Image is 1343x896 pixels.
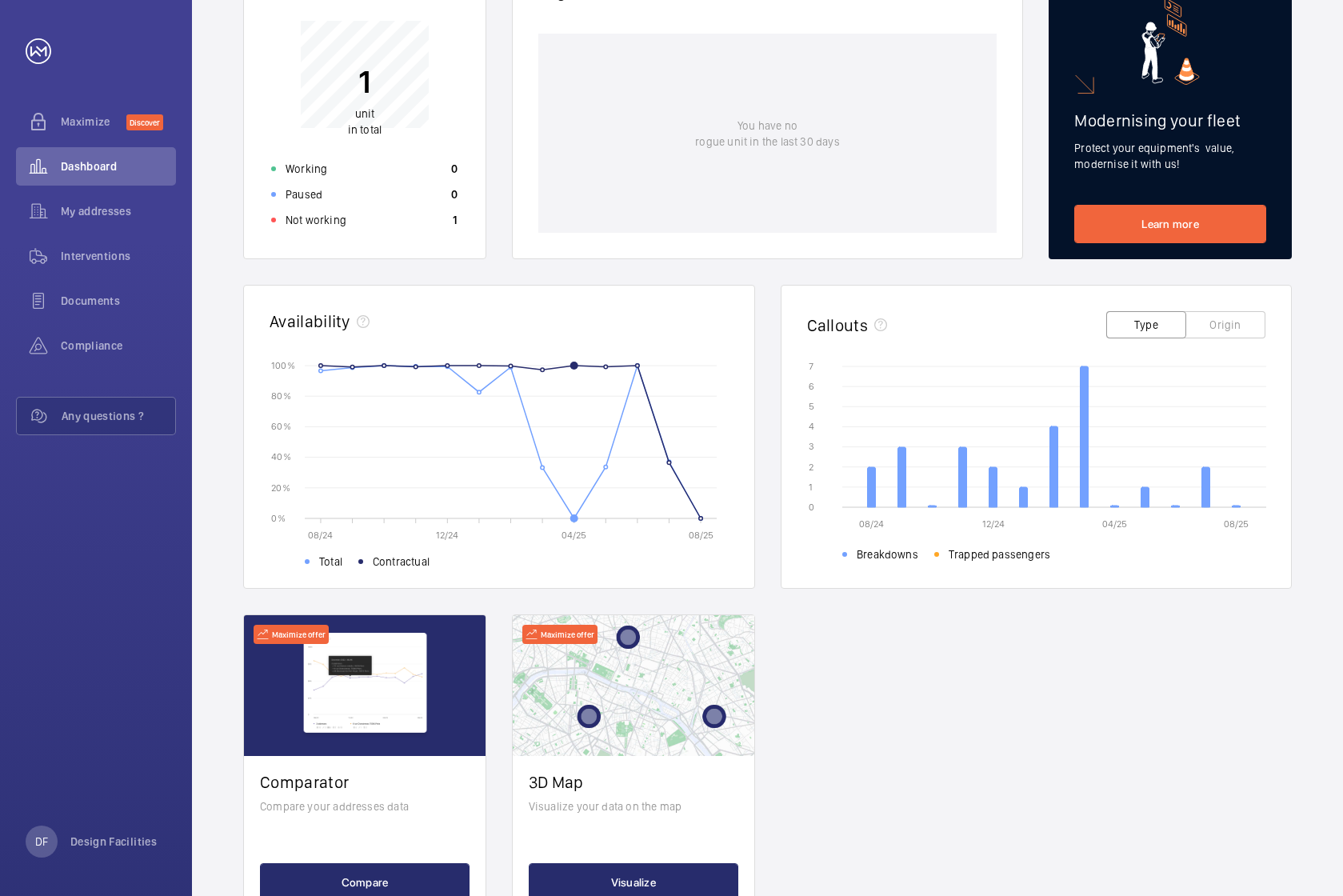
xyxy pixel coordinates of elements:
button: Type [1106,311,1186,338]
span: unit [355,107,375,120]
span: My addresses [61,203,176,219]
text: 60 % [271,421,291,432]
text: 04/25 [562,530,586,541]
text: 6 [809,381,814,392]
text: 0 [809,502,814,513]
span: Dashboard [61,158,176,174]
div: Maximize offer [254,625,329,644]
span: Breakdowns [857,546,918,562]
text: 7 [809,361,813,372]
text: 12/24 [436,530,458,541]
span: Interventions [61,248,176,264]
p: Not working [286,212,346,228]
text: 100 % [271,359,295,370]
p: 0 [451,161,458,177]
text: 08/25 [1224,518,1249,530]
h2: Modernising your fleet [1074,110,1266,130]
p: Compare your addresses data [260,798,470,814]
div: Maximize offer [522,625,598,644]
p: 1 [453,212,458,228]
span: Maximize [61,114,126,130]
p: 0 [451,186,458,202]
text: 1 [809,482,813,493]
span: Total [319,554,342,570]
text: 04/25 [1102,518,1127,530]
p: Visualize your data on the map [529,798,738,814]
text: 20 % [271,482,290,493]
text: 08/24 [308,530,333,541]
text: 4 [809,421,814,432]
span: Any questions ? [62,408,175,424]
text: 40 % [271,451,291,462]
text: 12/24 [981,518,1004,530]
span: Compliance [61,338,176,354]
p: in total [348,106,382,138]
p: 1 [348,62,382,102]
span: Documents [61,293,176,309]
p: DF [35,834,48,850]
text: 2 [809,462,813,473]
text: 08/25 [689,530,713,541]
text: 0 % [271,512,286,523]
span: Contractual [373,554,430,570]
button: Origin [1185,311,1265,338]
a: Learn more [1074,205,1266,243]
p: Paused [286,186,322,202]
span: Trapped passengers [948,546,1049,562]
text: 5 [809,401,814,412]
text: 08/24 [859,518,884,530]
p: Protect your equipment's value, modernise it with us! [1074,140,1266,172]
text: 80 % [271,390,291,402]
h2: Availability [270,311,350,331]
text: 3 [809,441,814,452]
h2: Callouts [807,315,869,335]
p: You have no rogue unit in the last 30 days [695,118,839,150]
p: Design Facilities [70,834,157,850]
h2: Comparator [260,772,470,792]
span: Discover [126,114,163,130]
p: Working [286,161,327,177]
h2: 3D Map [529,772,738,792]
